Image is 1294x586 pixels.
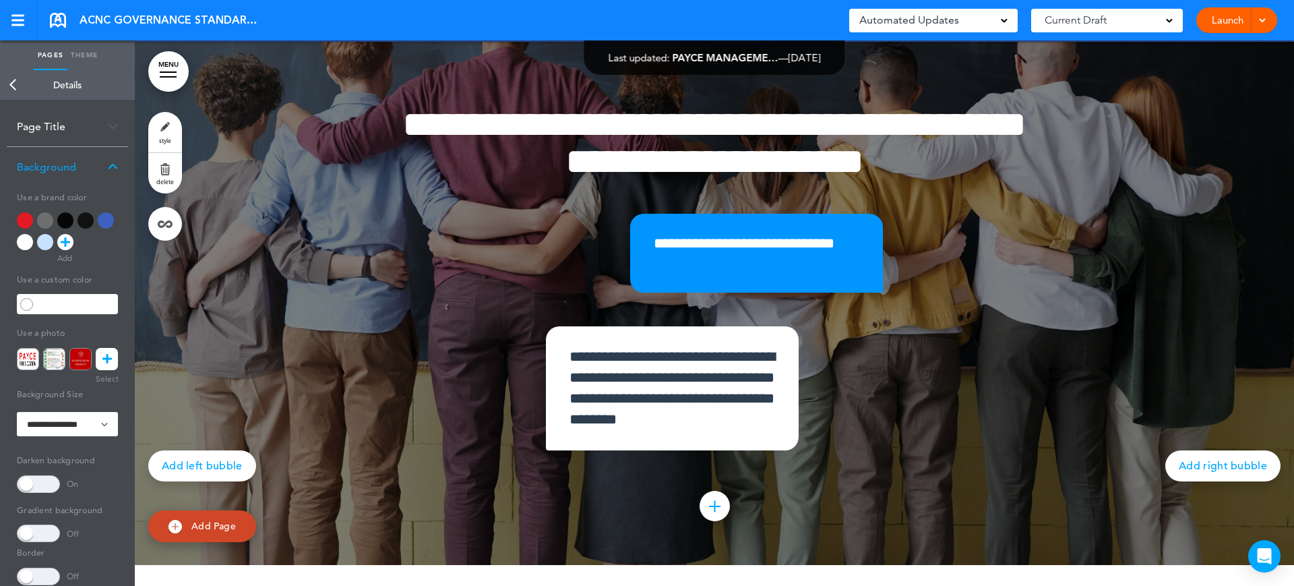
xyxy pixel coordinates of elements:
div: — [609,53,821,63]
span: Last updated: [609,51,670,64]
img: 1746598659536-DRABCD.jpg [43,348,65,370]
span: Current Draft [1045,11,1107,30]
a: MENU [148,51,189,92]
h5: Use a custom color [17,269,118,288]
h5: Background Size [17,384,118,403]
img: 1743652719875-SUSOBJECT.JPG [69,348,92,370]
span: Automated Updates [859,11,959,30]
a: delete [148,153,182,194]
h5: Use a photo [17,322,118,341]
a: Theme [67,40,101,70]
a: Add left bubble [148,450,256,481]
a: Add Page [148,510,256,542]
a: Launch [1206,7,1249,33]
div: Page Title [7,107,128,146]
img: 1754528396752-PAYCE-Foundation-logo-15885x6196.jpg [17,348,39,370]
div: On [67,479,78,488]
div: Off [67,529,79,538]
img: add.svg [168,520,182,533]
a: Pages [34,40,67,70]
h5: Border [17,542,118,561]
select: Background Size [17,412,118,436]
h5: Darken background [17,450,118,469]
span: Add Page [191,520,236,532]
span: PAYCE MANAGEME… [673,51,778,64]
a: Add right bubble [1165,450,1281,481]
a: style [148,112,182,152]
h5: Gradient background [17,500,118,519]
span: style [159,136,171,144]
img: arrow-down@2x.png [108,123,118,130]
div: Background [7,147,128,187]
span: [DATE] [789,51,821,64]
span: delete [156,177,174,185]
div: Open Intercom Messenger [1248,540,1281,573]
div: Off [67,572,79,581]
img: arrow-down@2x.png [108,163,118,171]
h5: Use a brand color [17,187,118,206]
span: ACNC GOVERNANCE STANDARDS - PAYCE FOUNDATION & PHILANTHROPIC FUND [80,13,261,28]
